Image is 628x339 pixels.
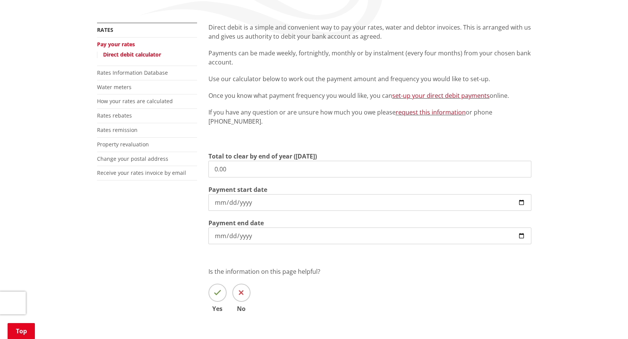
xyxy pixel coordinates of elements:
a: Rates [97,26,113,33]
label: Payment end date [208,218,264,228]
label: Total to clear by end of year ([DATE]) [208,152,317,161]
a: Rates remission [97,126,138,133]
a: set-up your direct debit payments [392,91,490,100]
a: Change your postal address [97,155,168,162]
span: Yes [208,306,227,312]
a: Rates rebates [97,112,132,119]
iframe: Messenger Launcher [593,307,620,334]
p: Use our calculator below to work out the payment amount and frequency you would like to set-up. [208,74,531,83]
a: Property revaluation [97,141,149,148]
a: Pay your rates [97,41,135,48]
a: How your rates are calculated [97,97,173,105]
p: Once you know what payment frequency you would like, you can online. [208,91,531,100]
a: Top [8,323,35,339]
label: Payment start date [208,185,267,194]
p: If you have any question or are unsure how much you owe please or phone [PHONE_NUMBER]. [208,108,531,126]
p: Payments can be made weekly, fortnightly, monthly or by instalment (every four months) from your ... [208,49,531,67]
a: request this information [396,108,466,116]
a: Rates Information Database [97,69,168,76]
p: Direct debit is a simple and convenient way to pay your rates, water and debtor invoices. This is... [208,23,531,41]
span: No [232,306,251,312]
p: Is the information on this page helpful? [208,267,531,276]
a: Receive your rates invoice by email [97,169,186,176]
a: Direct debit calculator [103,51,161,58]
a: Water meters [97,83,132,91]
